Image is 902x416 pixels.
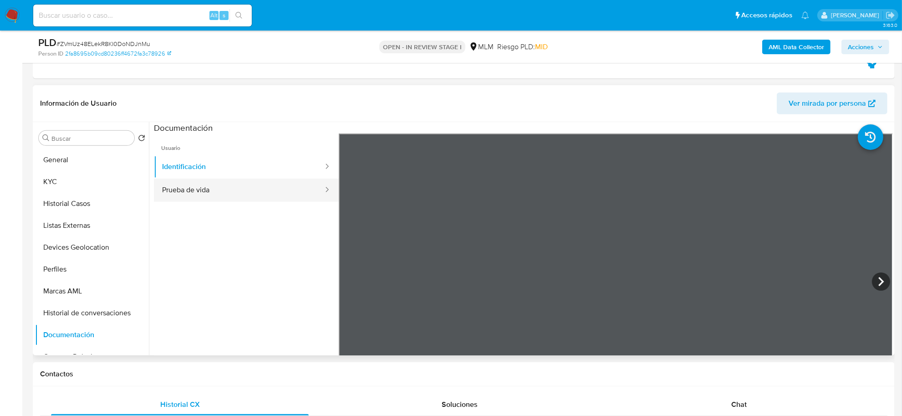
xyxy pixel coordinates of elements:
button: Acciones [841,40,889,54]
button: Devices Geolocation [35,236,149,258]
button: Cruces y Relaciones [35,346,149,368]
input: Buscar usuario o caso... [33,10,252,21]
button: Perfiles [35,258,149,280]
button: Buscar [42,134,50,142]
span: s [223,11,225,20]
b: AML Data Collector [769,40,824,54]
button: Historial Casos [35,193,149,215]
span: Historial CX [160,399,200,410]
button: KYC [35,171,149,193]
span: 3.163.0 [883,21,897,29]
b: PLD [38,35,56,50]
span: MID [535,41,548,52]
span: Riesgo PLD: [497,42,548,52]
span: Soluciones [442,399,478,410]
p: OPEN - IN REVIEW STAGE I [379,41,465,53]
span: Chat [731,399,747,410]
a: Notificaciones [801,11,809,19]
button: Documentación [35,324,149,346]
button: AML Data Collector [762,40,831,54]
button: General [35,149,149,171]
button: search-icon [229,9,248,22]
span: # ZVmUz48ELekR8Kl0DoNDJnMu [56,39,150,48]
div: MLM [469,42,494,52]
button: Historial de conversaciones [35,302,149,324]
h1: Información de Usuario [40,99,117,108]
b: Person ID [38,50,63,58]
input: Buscar [51,134,131,143]
a: 2fa8695b09cd80236ff4672fa3c78926 [65,50,171,58]
span: Acciones [848,40,874,54]
a: Salir [886,10,895,20]
span: Alt [210,11,218,20]
button: Marcas AML [35,280,149,302]
span: Ver mirada por persona [789,92,866,114]
h1: Contactos [40,370,887,379]
button: Listas Externas [35,215,149,236]
span: Accesos rápidos [741,10,792,20]
p: dalia.goicochea@mercadolibre.com.mx [831,11,882,20]
button: Volver al orden por defecto [138,134,145,144]
button: Ver mirada por persona [777,92,887,114]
